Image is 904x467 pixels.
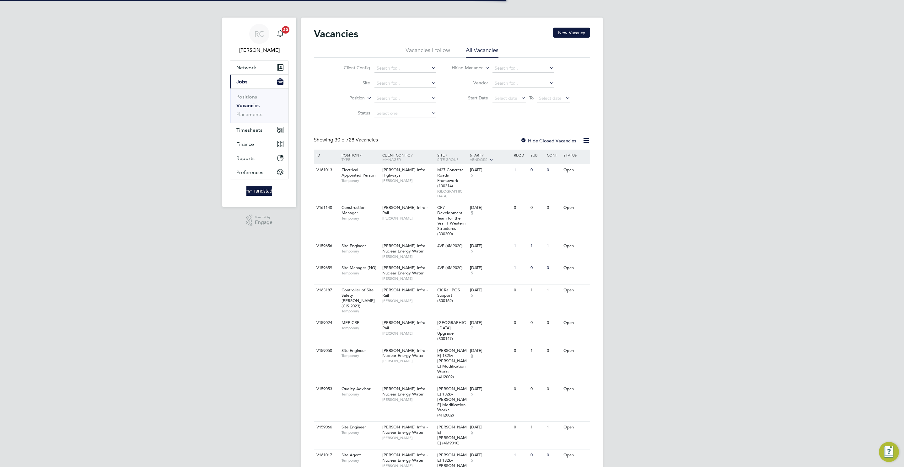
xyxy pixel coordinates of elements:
[437,424,467,446] span: [PERSON_NAME] [PERSON_NAME] (4M9010)
[382,265,428,276] span: [PERSON_NAME] Infra - Nuclear Energy Water
[342,348,366,353] span: Site Engineer
[562,150,589,160] div: Status
[545,150,562,160] div: Conf
[334,80,370,86] label: Site
[470,271,474,276] span: 5
[527,94,535,102] span: To
[512,240,529,252] div: 1
[342,249,379,254] span: Temporary
[230,137,288,151] button: Finance
[437,265,463,270] span: 4VF (4M9020)
[562,262,589,274] div: Open
[230,24,289,54] a: RC[PERSON_NAME]
[342,392,379,397] span: Temporary
[545,262,562,274] div: 0
[406,46,450,58] li: Vacancies I follow
[382,254,434,259] span: [PERSON_NAME]
[470,458,474,463] span: 5
[342,167,375,178] span: Electrical Appointed Person
[315,422,337,433] div: V159066
[374,79,436,88] input: Search for...
[374,94,436,103] input: Search for...
[314,137,379,143] div: Showing
[342,265,376,270] span: Site Manager (NG)
[236,127,262,133] span: Timesheets
[437,189,467,199] span: [GEOGRAPHIC_DATA]
[236,155,255,161] span: Reports
[382,157,401,162] span: Manager
[342,287,375,309] span: Controller of Site Safety [PERSON_NAME] (CIS 2023)
[382,216,434,221] span: [PERSON_NAME]
[342,353,379,358] span: Temporary
[562,284,589,296] div: Open
[337,150,381,165] div: Position /
[529,150,545,160] div: Sub
[314,28,358,40] h2: Vacancies
[562,345,589,357] div: Open
[437,287,460,303] span: CK Rail POS Support (300162)
[545,422,562,433] div: 1
[236,79,247,85] span: Jobs
[437,320,466,341] span: [GEOGRAPHIC_DATA] Upgrade (300147)
[562,202,589,214] div: Open
[562,164,589,176] div: Open
[512,345,529,357] div: 0
[492,79,554,88] input: Search for...
[512,383,529,395] div: 0
[437,157,459,162] span: Site Group
[470,167,511,173] div: [DATE]
[342,458,379,463] span: Temporary
[315,164,337,176] div: V161013
[315,383,337,395] div: V159053
[512,262,529,274] div: 1
[470,210,474,216] span: 5
[470,453,511,458] div: [DATE]
[230,186,289,196] a: Go to home page
[470,425,511,430] div: [DATE]
[452,80,488,86] label: Vendor
[382,397,434,402] span: [PERSON_NAME]
[545,202,562,214] div: 0
[437,348,467,379] span: [PERSON_NAME] 132kv [PERSON_NAME] Modification Works (4H2002)
[470,249,474,254] span: 5
[512,422,529,433] div: 0
[545,317,562,329] div: 0
[335,137,346,143] span: 30 of
[545,240,562,252] div: 1
[315,262,337,274] div: V159659
[529,164,545,176] div: 0
[342,326,379,331] span: Temporary
[512,284,529,296] div: 0
[329,95,365,101] label: Position
[470,386,511,392] div: [DATE]
[470,430,474,435] span: 5
[246,186,272,196] img: randstad-logo-retina.png
[879,442,899,462] button: Engage Resource Center
[315,240,337,252] div: V159656
[437,386,467,418] span: [PERSON_NAME] 132kv [PERSON_NAME] Modification Works (4H2002)
[529,383,545,395] div: 0
[529,240,545,252] div: 1
[382,298,434,303] span: [PERSON_NAME]
[342,243,366,248] span: Site Engineer
[315,345,337,357] div: V159050
[230,61,288,74] button: Network
[342,157,350,162] span: Type
[342,386,371,391] span: Quality Advisor
[512,449,529,461] div: 1
[562,449,589,461] div: Open
[512,317,529,329] div: 0
[562,383,589,395] div: Open
[529,262,545,274] div: 0
[512,150,529,160] div: Reqd
[562,240,589,252] div: Open
[447,65,483,71] label: Hiring Manager
[562,422,589,433] div: Open
[236,65,256,71] span: Network
[230,75,288,88] button: Jobs
[342,430,379,435] span: Temporary
[315,150,337,160] div: ID
[382,178,434,183] span: [PERSON_NAME]
[470,348,511,353] div: [DATE]
[545,449,562,461] div: 0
